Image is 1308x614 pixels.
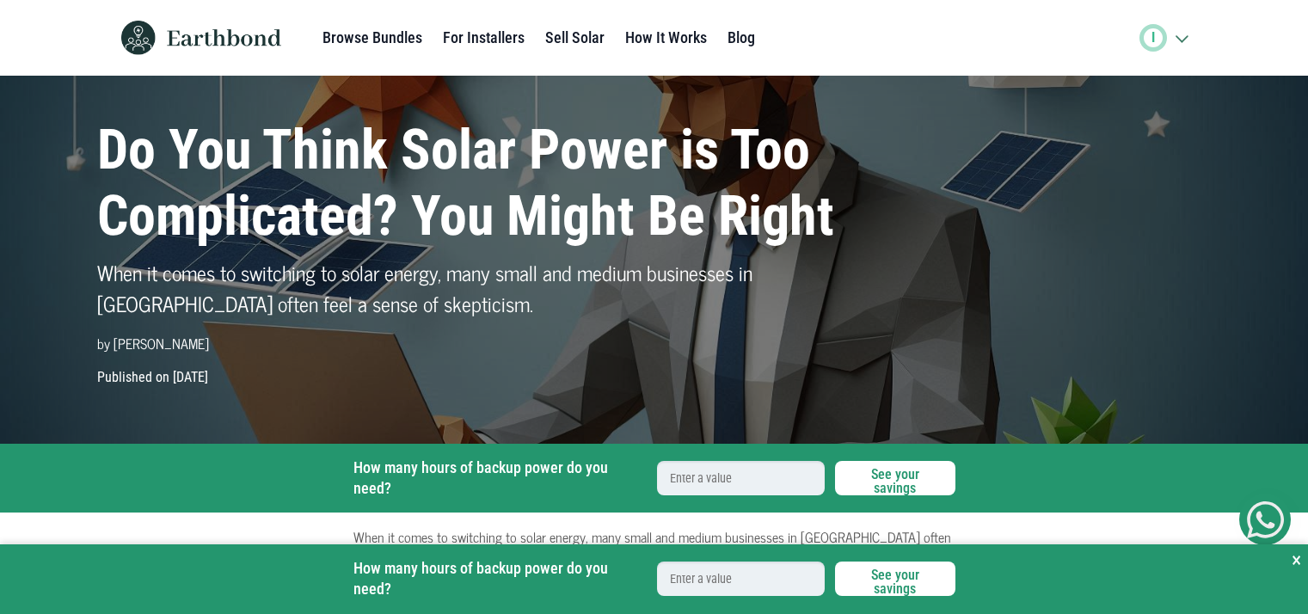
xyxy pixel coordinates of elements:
img: Earthbond text logo [167,29,281,46]
span: I [1151,28,1155,48]
button: See your savings [835,562,955,596]
input: Enter a value [657,562,825,596]
a: Sell Solar [545,21,605,55]
img: Earthbond icon logo [114,21,163,55]
a: Earthbond icon logo Earthbond text logo [114,7,281,69]
h1: Do You Think Solar Power is Too Complicated? You Might Be Right [97,118,928,250]
p: Published on [DATE] [87,367,1222,388]
button: Close Sticky CTA [1292,544,1301,575]
a: How It Works [625,21,707,55]
input: Enter a value [657,461,825,495]
a: For Installers [443,21,525,55]
img: Get Started On Earthbond Via Whatsapp [1247,501,1284,538]
a: Browse Bundles [322,21,422,55]
label: How many hours of backup power do you need? [353,558,647,599]
button: See your savings [835,461,955,495]
label: How many hours of backup power do you need? [353,457,647,499]
p: When it comes to switching to solar energy, many small and medium businesses in [GEOGRAPHIC_DATA]... [97,257,928,319]
p: by [PERSON_NAME] [97,333,928,353]
a: Blog [728,21,755,55]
